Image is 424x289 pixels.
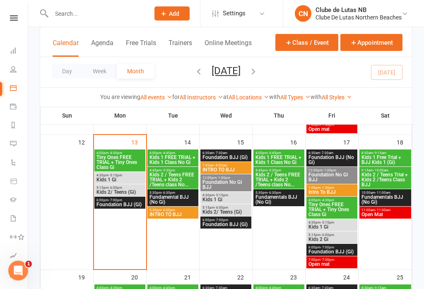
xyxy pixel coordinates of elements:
[308,169,356,173] span: 12:00pm
[320,186,334,190] span: - 1:30pm
[323,169,336,173] span: - 1:00pm
[361,152,410,155] span: 8:30am
[308,199,356,202] span: 4:00pm
[322,94,352,101] a: All Styles
[373,152,386,155] span: - 9:15am
[290,135,305,149] div: 16
[375,209,390,212] span: - 11:30am
[49,8,144,19] input: Search...
[340,34,402,51] button: Appointment
[149,191,197,195] span: 5:30pm
[10,117,29,135] a: Reports
[202,206,250,210] span: 5:15pm
[361,195,410,205] span: Fundamentals BJJ (No Gi)
[359,107,412,124] th: Sat
[255,173,303,188] span: Kids 2 / Teens FREE TRIAL + Kids 2 /Teens class No...
[184,135,199,149] div: 14
[223,4,246,23] span: Settings
[308,202,356,217] span: Tiny Ones FREE TRIAL + Tiny Ones Class Gi
[161,152,175,155] span: - 4:45pm
[320,152,333,155] span: - 7:30am
[255,191,303,195] span: 5:30pm
[117,64,154,79] button: Month
[205,39,252,57] button: Online Meetings
[343,270,358,284] div: 24
[140,94,172,101] a: All events
[214,164,227,168] span: - 8:00am
[108,186,122,190] span: - 6:00pm
[96,190,144,195] span: Kids 2/ Teens (Gi)
[290,270,305,284] div: 23
[96,178,144,183] span: Kids 1 Gi
[10,42,29,61] a: Dashboard
[255,155,303,165] span: Kids 1 FREE TRIAL + Kids 1 Class No Gi
[361,191,410,195] span: 10:00am
[202,152,250,155] span: 6:30am
[169,10,179,17] span: Add
[361,173,410,188] span: Kids 2 / Teens Trial + Kids 2 /Teens Class BJJ
[214,219,228,222] span: - 7:00pm
[295,5,311,22] div: CN
[10,173,29,191] a: Product Sales
[202,194,250,197] span: 4:30pm
[320,199,334,202] span: - 4:30pm
[223,94,229,100] strong: at
[96,152,144,155] span: 4:00pm
[308,237,356,242] span: Kids 2 Gi
[306,107,359,124] th: Fri
[184,270,199,284] div: 21
[202,176,250,180] span: 12:00pm
[149,212,197,217] span: INTRO TO BJJ
[308,258,356,262] span: 7:00pm
[149,169,197,173] span: 4:45pm
[255,195,303,205] span: Fundamentals BJJ (No GI)
[25,261,32,267] span: 1
[96,186,144,190] span: 5:15pm
[255,169,303,173] span: 4:45pm
[202,164,250,168] span: 7:30am
[202,222,250,227] span: Foundation BJJ (Gi)
[361,209,410,212] span: 11:00am
[320,123,334,127] span: - 7:30pm
[202,197,250,202] span: Kids 1 Gi
[149,152,197,155] span: 4:00pm
[202,180,250,190] span: Foundation No GI BJJ
[126,39,156,57] button: Free Trials
[200,107,253,124] th: Wed
[237,270,252,284] div: 22
[308,152,356,155] span: 6:30am
[308,190,356,195] span: Intro To BJJ
[275,34,338,51] button: Class / Event
[108,152,122,155] span: - 4:30pm
[53,39,79,57] button: Calendar
[161,191,175,195] span: - 6:30pm
[214,152,227,155] span: - 7:30am
[149,173,197,188] span: Kids 2 / Teens FREE TRIAL + Kids 2 /Teens class No...
[212,65,241,77] button: [DATE]
[108,199,122,202] span: - 7:00pm
[214,194,228,197] span: - 5:15pm
[169,39,192,57] button: Trainers
[280,94,311,101] a: All Types
[343,135,358,149] div: 17
[147,107,200,124] th: Tue
[161,169,175,173] span: - 5:30pm
[316,14,402,21] div: Clube De Lutas Northern Beaches
[82,64,117,79] button: Week
[10,79,29,98] a: Calendar
[202,155,250,160] span: Foundation BJJ (Gi)
[269,94,280,100] strong: with
[308,221,356,225] span: 4:30pm
[217,176,230,180] span: - 1:00pm
[308,262,356,267] span: Open mat
[267,191,281,195] span: - 6:30pm
[267,152,281,155] span: - 4:45pm
[149,155,197,165] span: Kids 1 FREE TRIAL + Kids 1 Class No Gi
[202,219,250,222] span: 6:00pm
[96,174,144,178] span: 4:30pm
[375,191,390,195] span: - 11:00am
[311,94,322,100] strong: with
[214,206,228,210] span: - 6:00pm
[10,98,29,117] a: Payments
[361,155,410,165] span: Kids 1 Free Trial + BJJ Kids 1 (Gi)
